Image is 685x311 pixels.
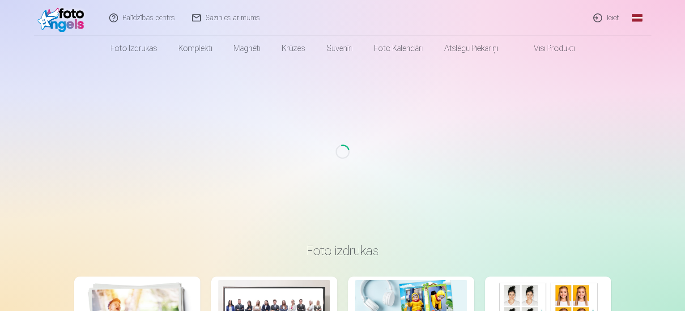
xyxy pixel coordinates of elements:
img: /fa1 [38,4,89,32]
a: Foto kalendāri [363,36,434,61]
h3: Foto izdrukas [81,243,604,259]
a: Magnēti [223,36,271,61]
a: Krūzes [271,36,316,61]
a: Suvenīri [316,36,363,61]
a: Foto izdrukas [100,36,168,61]
a: Komplekti [168,36,223,61]
a: Visi produkti [509,36,586,61]
a: Atslēgu piekariņi [434,36,509,61]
